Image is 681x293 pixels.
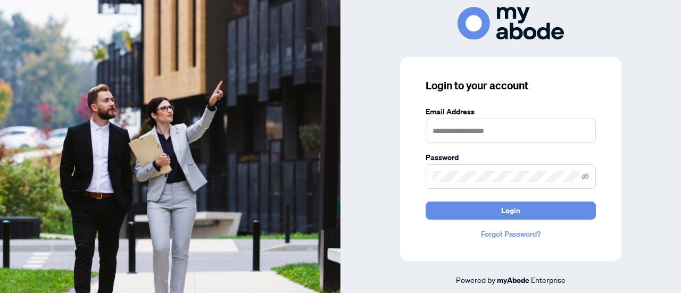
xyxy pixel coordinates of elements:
label: Email Address [426,106,596,118]
span: eye-invisible [582,173,589,180]
h3: Login to your account [426,78,596,93]
span: Login [501,202,520,219]
span: Powered by [456,275,495,284]
img: ma-logo [458,7,564,39]
button: Login [426,202,596,220]
label: Password [426,152,596,163]
a: myAbode [497,274,529,286]
span: Enterprise [531,275,566,284]
a: Forgot Password? [426,228,596,240]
